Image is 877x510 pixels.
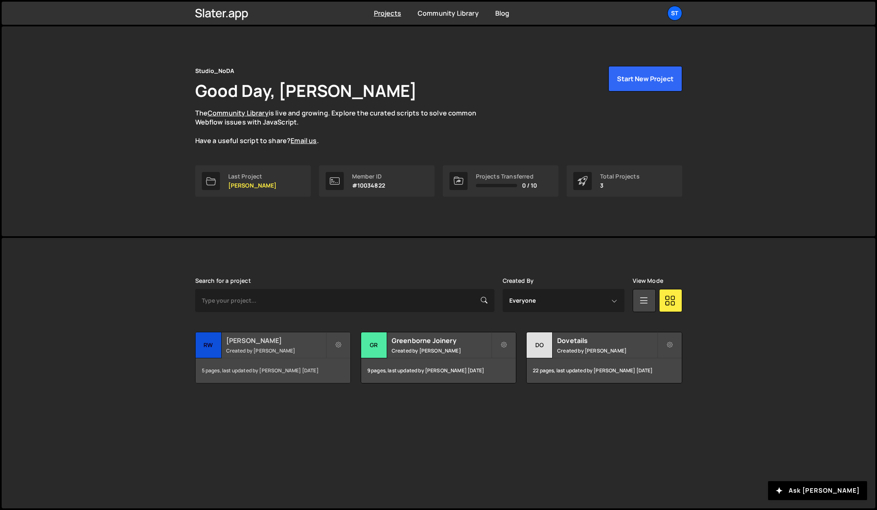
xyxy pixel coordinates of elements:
[226,347,326,354] small: Created by [PERSON_NAME]
[495,9,510,18] a: Blog
[228,182,277,189] p: [PERSON_NAME]
[557,336,657,345] h2: Dovetails
[361,332,387,358] div: Gr
[352,182,385,189] p: #10034822
[526,332,682,383] a: Do Dovetails Created by [PERSON_NAME] 22 pages, last updated by [PERSON_NAME] [DATE]
[768,481,867,500] button: Ask [PERSON_NAME]
[600,173,640,180] div: Total Projects
[527,332,553,358] div: Do
[228,173,277,180] div: Last Project
[195,79,417,102] h1: Good Day, [PERSON_NAME]
[600,182,640,189] p: 3
[557,347,657,354] small: Created by [PERSON_NAME]
[195,165,311,197] a: Last Project [PERSON_NAME]
[392,336,491,345] h2: Greenborne Joinery
[195,277,251,284] label: Search for a project
[226,336,326,345] h2: [PERSON_NAME]
[195,108,492,146] p: The is live and growing. Explore the curated scripts to solve common Webflow issues with JavaScri...
[667,6,682,21] a: St
[352,173,385,180] div: Member ID
[608,66,682,92] button: Start New Project
[196,332,222,358] div: RW
[361,332,516,383] a: Gr Greenborne Joinery Created by [PERSON_NAME] 9 pages, last updated by [PERSON_NAME] [DATE]
[633,277,663,284] label: View Mode
[522,182,537,189] span: 0 / 10
[527,358,681,383] div: 22 pages, last updated by [PERSON_NAME] [DATE]
[208,108,269,118] a: Community Library
[503,277,534,284] label: Created By
[291,136,317,145] a: Email us
[195,66,234,76] div: Studio_NoDA
[361,358,516,383] div: 9 pages, last updated by [PERSON_NAME] [DATE]
[476,173,537,180] div: Projects Transferred
[418,9,479,18] a: Community Library
[196,358,350,383] div: 5 pages, last updated by [PERSON_NAME] [DATE]
[392,347,491,354] small: Created by [PERSON_NAME]
[195,289,494,312] input: Type your project...
[195,332,351,383] a: RW [PERSON_NAME] Created by [PERSON_NAME] 5 pages, last updated by [PERSON_NAME] [DATE]
[374,9,401,18] a: Projects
